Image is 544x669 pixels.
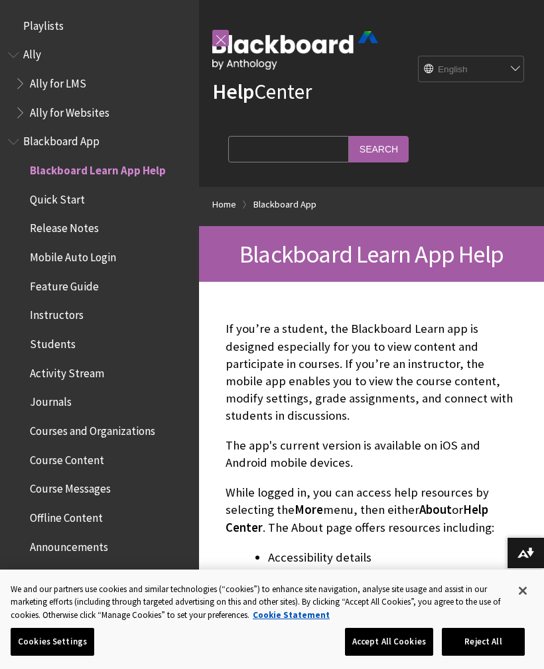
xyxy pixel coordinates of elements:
span: Students [30,333,76,351]
span: Announcements [30,536,108,554]
a: HelpCenter [212,78,312,105]
a: Blackboard App [253,196,316,213]
nav: Book outline for Anthology Ally Help [8,44,191,124]
a: More information about your privacy, opens in a new tab [253,609,330,621]
a: Home [212,196,236,213]
div: We and our partners use cookies and similar technologies (“cookies”) to enhance site navigation, ... [11,583,506,622]
span: Blackboard Learn App Help [239,239,504,269]
span: Playlists [23,15,64,32]
span: Release Notes [30,217,99,235]
span: Courses and Organizations [30,420,155,438]
span: Course Messages [30,478,111,496]
span: Activity Stream [30,362,104,380]
span: Journals [30,391,72,409]
span: About [419,502,452,517]
span: Ally for LMS [30,72,86,90]
span: More [295,502,323,517]
span: Blackboard Learn App Help [30,159,166,177]
button: Accept All Cookies [345,628,433,656]
input: Search [349,136,409,162]
button: Cookies Settings [11,628,94,656]
span: Quick Start [30,188,85,206]
span: Ally [23,44,41,62]
p: The app's current version is available on iOS and Android mobile devices. [226,437,517,471]
span: Discussions [30,564,85,582]
button: Reject All [442,628,525,656]
span: Offline Content [30,507,103,524]
button: Close [508,576,537,605]
img: Blackboard by Anthology [212,31,378,70]
span: Instructors [30,304,84,322]
select: Site Language Selector [419,56,525,83]
span: Ally for Websites [30,101,109,119]
span: Mobile Auto Login [30,246,116,264]
span: Blackboard App [23,131,100,149]
nav: Book outline for Playlists [8,15,191,37]
strong: Help [212,78,254,105]
span: Feature Guide [30,275,99,293]
p: While logged in, you can access help resources by selecting the menu, then either or . The About ... [226,484,517,536]
span: Help Center [226,502,488,534]
p: If you’re a student, the Blackboard Learn app is designed especially for you to view content and ... [226,320,517,424]
span: Course Content [30,449,104,467]
li: Accessibility details [268,548,517,567]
